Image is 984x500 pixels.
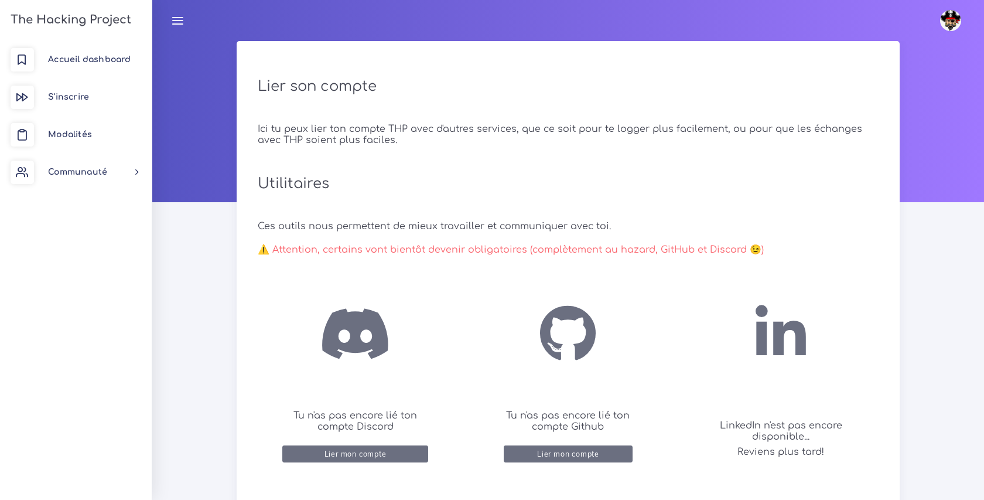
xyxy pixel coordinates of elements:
h5: Reviens plus tard! [708,447,854,458]
span: Modalités [48,130,92,139]
h5: Ici tu peux lier ton compte THP avec d'autres services, que ce soit pour te logger plus facilemen... [258,124,879,146]
h5: Tu n'as pas encore lié ton compte Discord [282,402,428,441]
div: Lier mon compte [537,449,599,458]
h5: LinkedIn n'est pas encore disponible... [708,420,854,443]
h2: Lier son compte [258,78,879,95]
h5: Tu n'as pas encore lié ton compte Github [504,402,632,441]
span: Accueil dashboard [48,55,131,64]
h5: ⚠️ Attention, certains vont bientôt devenir obligatoires (complètement au hazard, GitHub et Disco... [258,236,879,264]
div: Lier mon compte [324,449,387,458]
span: Communauté [48,168,107,176]
img: avatar [940,10,961,31]
button: Lier mon compte [282,445,428,462]
h2: Utilitaires [258,151,879,217]
h3: The Hacking Project [7,13,131,26]
span: S'inscrire [48,93,89,101]
button: Lier mon compte [504,445,632,462]
h5: Ces outils nous permettent de mieux travailler et communiquer avec toi. [258,221,879,232]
